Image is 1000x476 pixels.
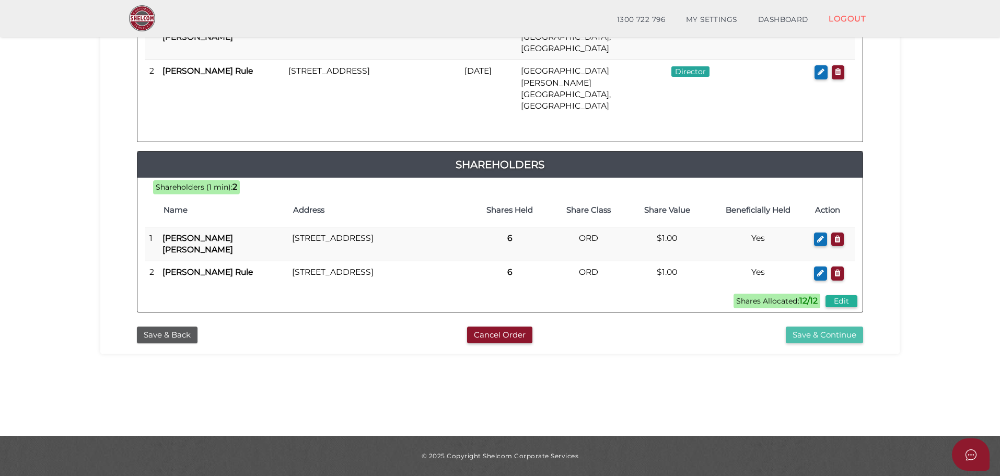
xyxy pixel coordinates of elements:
[628,227,706,261] td: $1.00
[137,327,197,344] button: Save & Back
[554,206,622,215] h4: Share Class
[607,9,676,30] a: 1300 722 796
[507,267,513,277] b: 6
[162,233,233,254] b: [PERSON_NAME] [PERSON_NAME]
[706,261,810,286] td: Yes
[467,327,532,344] button: Cancel Order
[628,261,706,286] td: $1.00
[288,261,470,286] td: [STREET_ADDRESS]
[288,227,470,261] td: [STREET_ADDRESS]
[734,294,820,308] span: Shares Allocated:
[815,206,850,215] h4: Action
[712,206,805,215] h4: Beneficially Held
[633,206,701,215] h4: Share Value
[706,227,810,261] td: Yes
[164,206,283,215] h4: Name
[284,60,460,118] td: [STREET_ADDRESS]
[818,8,876,29] a: LOGOUT
[799,296,818,306] b: 12/12
[108,451,892,460] div: © 2025 Copyright Shelcom Corporate Services
[145,60,158,118] td: 2
[232,182,237,192] b: 2
[156,182,232,192] span: Shareholders (1 min):
[507,233,513,243] b: 6
[475,206,544,215] h4: Shares Held
[549,227,627,261] td: ORD
[671,66,710,77] span: Director
[825,295,857,307] button: Edit
[162,267,253,277] b: [PERSON_NAME] Rule
[786,327,863,344] button: Save & Continue
[460,60,516,118] td: [DATE]
[676,9,748,30] a: MY SETTINGS
[162,66,253,76] b: [PERSON_NAME] Rule
[145,227,158,261] td: 1
[137,156,863,173] a: Shareholders
[162,20,233,41] b: [PERSON_NAME] [PERSON_NAME]
[293,206,465,215] h4: Address
[952,438,990,471] button: Open asap
[517,60,667,118] td: [GEOGRAPHIC_DATA][PERSON_NAME][GEOGRAPHIC_DATA], [GEOGRAPHIC_DATA]
[748,9,819,30] a: DASHBOARD
[549,261,627,286] td: ORD
[145,261,158,286] td: 2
